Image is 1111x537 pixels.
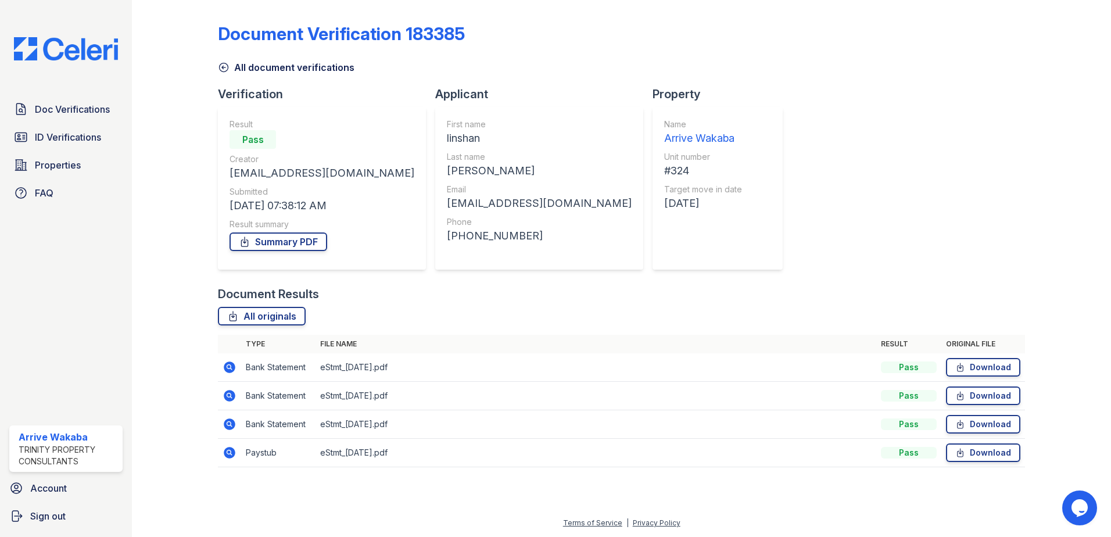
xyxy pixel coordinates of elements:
[241,439,316,467] td: Paystub
[626,518,629,527] div: |
[218,60,354,74] a: All document verifications
[230,130,276,149] div: Pass
[946,443,1020,462] a: Download
[316,335,876,353] th: File name
[5,477,127,500] a: Account
[241,410,316,439] td: Bank Statement
[664,130,742,146] div: Arrive Wakaba
[9,181,123,205] a: FAQ
[230,186,414,198] div: Submitted
[9,126,123,149] a: ID Verifications
[230,232,327,251] a: Summary PDF
[241,382,316,410] td: Bank Statement
[30,509,66,523] span: Sign out
[230,198,414,214] div: [DATE] 07:38:12 AM
[946,358,1020,377] a: Download
[664,195,742,212] div: [DATE]
[633,518,680,527] a: Privacy Policy
[218,307,306,325] a: All originals
[881,390,937,402] div: Pass
[35,158,81,172] span: Properties
[1062,491,1099,525] iframe: chat widget
[30,481,67,495] span: Account
[664,184,742,195] div: Target move in date
[316,439,876,467] td: eStmt_[DATE].pdf
[218,86,435,102] div: Verification
[876,335,941,353] th: Result
[946,386,1020,405] a: Download
[881,447,937,459] div: Pass
[435,86,653,102] div: Applicant
[241,353,316,382] td: Bank Statement
[664,119,742,146] a: Name Arrive Wakaba
[316,382,876,410] td: eStmt_[DATE].pdf
[941,335,1025,353] th: Original file
[447,130,632,146] div: linshan
[447,184,632,195] div: Email
[447,163,632,179] div: [PERSON_NAME]
[9,98,123,121] a: Doc Verifications
[35,130,101,144] span: ID Verifications
[447,228,632,244] div: [PHONE_NUMBER]
[447,216,632,228] div: Phone
[664,119,742,130] div: Name
[9,153,123,177] a: Properties
[881,418,937,430] div: Pass
[230,119,414,130] div: Result
[19,430,118,444] div: Arrive Wakaba
[218,23,465,44] div: Document Verification 183385
[5,504,127,528] a: Sign out
[19,444,118,467] div: Trinity Property Consultants
[35,186,53,200] span: FAQ
[946,415,1020,434] a: Download
[230,219,414,230] div: Result summary
[316,410,876,439] td: eStmt_[DATE].pdf
[664,163,742,179] div: #324
[447,151,632,163] div: Last name
[447,119,632,130] div: First name
[881,361,937,373] div: Pass
[563,518,622,527] a: Terms of Service
[230,153,414,165] div: Creator
[5,37,127,60] img: CE_Logo_Blue-a8612792a0a2168367f1c8372b55b34899dd931a85d93a1a3d3e32e68fde9ad4.png
[664,151,742,163] div: Unit number
[447,195,632,212] div: [EMAIL_ADDRESS][DOMAIN_NAME]
[230,165,414,181] div: [EMAIL_ADDRESS][DOMAIN_NAME]
[241,335,316,353] th: Type
[316,353,876,382] td: eStmt_[DATE].pdf
[653,86,792,102] div: Property
[35,102,110,116] span: Doc Verifications
[218,286,319,302] div: Document Results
